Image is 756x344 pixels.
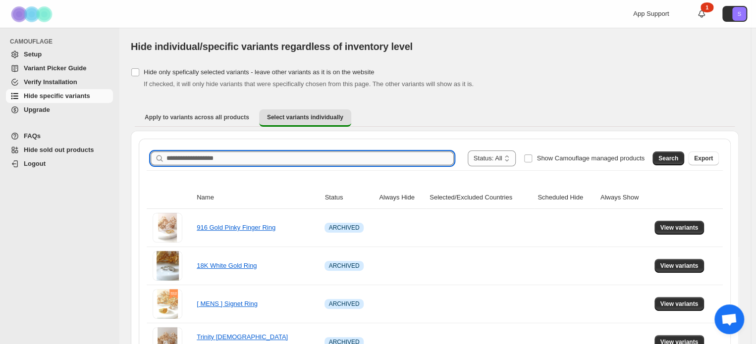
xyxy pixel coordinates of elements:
th: Status [322,187,376,209]
span: If checked, it will only hide variants that were specifically chosen from this page. The other va... [144,80,474,88]
a: Setup [6,48,113,61]
span: Hide specific variants [24,92,90,99]
th: Scheduled Hide [535,187,597,209]
span: Select variants individually [267,113,343,121]
a: 1 [697,9,706,19]
span: FAQs [24,132,41,140]
span: Setup [24,50,42,58]
span: Hide sold out products [24,146,94,153]
a: 916 Gold Pinky Finger Ring [197,224,275,231]
a: Variant Picker Guide [6,61,113,75]
a: 18K White Gold Ring [197,262,257,269]
span: Avatar with initials S [732,7,746,21]
span: ARCHIVED [328,300,359,308]
a: Open chat [714,304,744,334]
button: View variants [654,221,704,235]
span: App Support [633,10,669,17]
span: Apply to variants across all products [145,113,249,121]
th: Always Show [597,187,651,209]
a: FAQs [6,129,113,143]
text: S [737,11,741,17]
button: View variants [654,259,704,273]
th: Name [194,187,322,209]
a: Hide sold out products [6,143,113,157]
a: [ MENS ] Signet Ring [197,300,258,307]
th: Always Hide [376,187,427,209]
span: Upgrade [24,106,50,113]
span: CAMOUFLAGE [10,38,114,46]
a: Logout [6,157,113,171]
span: Show Camouflage managed products [537,154,645,162]
span: Logout [24,160,46,167]
button: View variants [654,297,704,311]
span: View variants [660,300,699,308]
span: Variant Picker Guide [24,64,86,72]
span: Export [694,154,713,162]
span: View variants [660,224,699,232]
img: Camouflage [8,0,57,28]
span: Hide individual/specific variants regardless of inventory level [131,41,413,52]
button: Search [652,151,684,165]
a: Upgrade [6,103,113,117]
th: Selected/Excluded Countries [427,187,535,209]
span: Search [658,154,678,162]
span: Hide only spefically selected variants - leave other variants as it is on the website [144,68,374,76]
button: Select variants individually [259,109,351,127]
span: ARCHIVED [328,224,359,232]
button: Apply to variants across all products [137,109,257,125]
a: Verify Installation [6,75,113,89]
span: View variants [660,262,699,270]
span: Verify Installation [24,78,77,86]
button: Export [688,151,719,165]
span: ARCHIVED [328,262,359,270]
a: Hide specific variants [6,89,113,103]
button: Avatar with initials S [722,6,747,22]
div: 1 [701,2,713,12]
